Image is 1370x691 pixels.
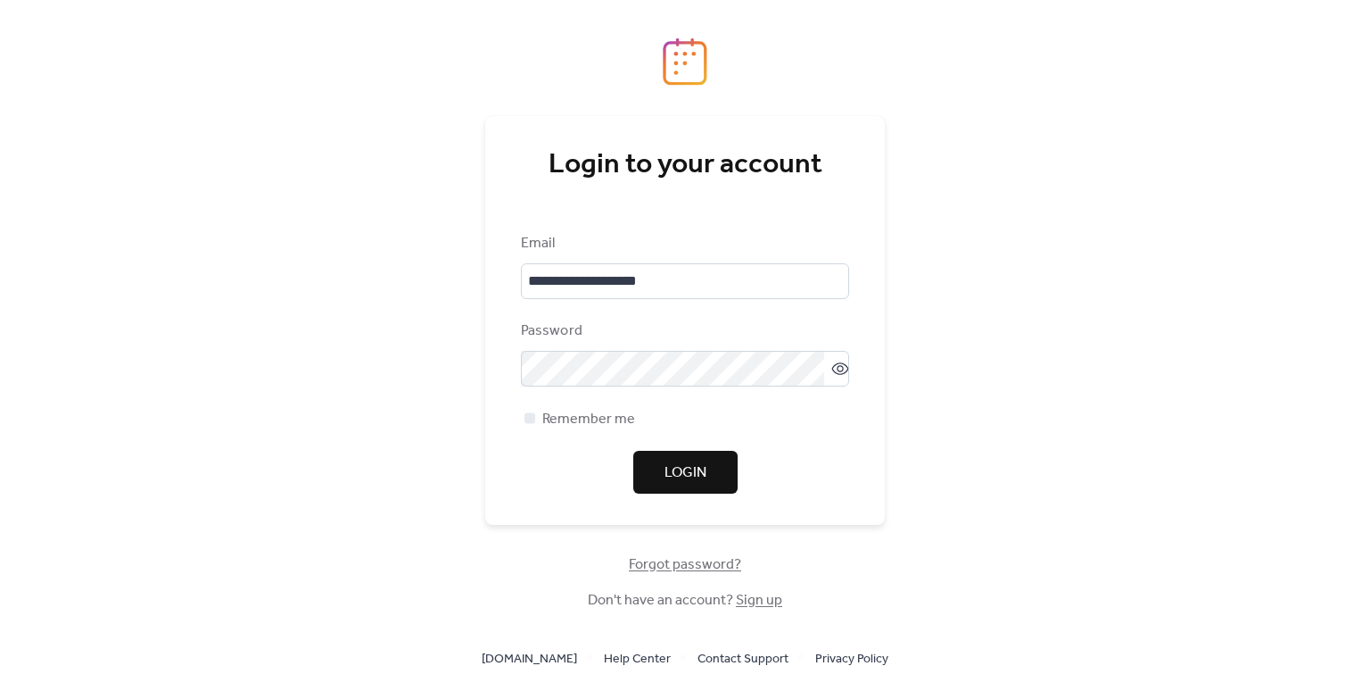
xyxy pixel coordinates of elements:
[521,147,849,183] div: Login to your account
[588,590,782,612] span: Don't have an account?
[736,587,782,614] a: Sign up
[482,649,577,670] span: [DOMAIN_NAME]
[633,451,738,494] button: Login
[604,649,671,670] span: Help Center
[542,409,635,430] span: Remember me
[629,560,741,570] a: Forgot password?
[697,649,788,670] span: Contact Support
[629,554,741,576] span: Forgot password?
[697,647,788,670] a: Contact Support
[815,647,888,670] a: Privacy Policy
[482,647,577,670] a: [DOMAIN_NAME]
[521,321,846,342] div: Password
[663,37,707,86] img: logo
[664,462,706,484] span: Login
[521,233,846,254] div: Email
[604,647,671,670] a: Help Center
[815,649,888,670] span: Privacy Policy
